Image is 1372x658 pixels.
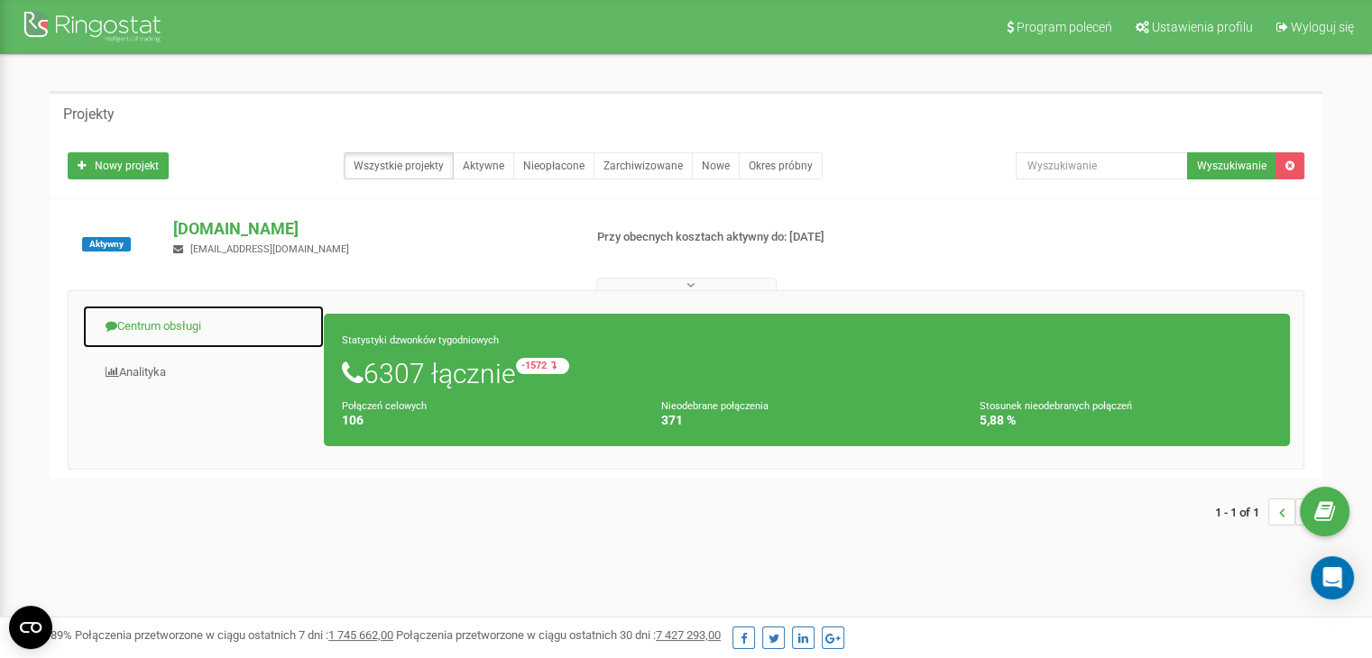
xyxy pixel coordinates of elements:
[594,152,693,179] a: Zarchiwizowane
[82,237,131,251] span: Aktywny
[1215,498,1268,525] span: 1 - 1 of 1
[63,106,115,123] h5: Projekty
[980,400,1132,412] small: Stosunek nieodebranych połączeń
[342,414,634,427] h4: 106
[9,606,52,649] button: Open CMP widget
[82,351,325,395] a: Analityka
[739,152,823,179] a: Okres próbny
[516,358,569,374] small: -1572
[68,152,169,179] a: Nowy projekt
[344,152,454,179] a: Wszystkie projekty
[1215,480,1322,544] nav: ...
[1291,20,1354,34] span: Wyloguj się
[1017,20,1112,34] span: Program poleceń
[692,152,740,179] a: Nowe
[661,414,953,427] h4: 371
[453,152,514,179] a: Aktywne
[342,334,499,346] small: Statystyki dzwonków tygodniowych
[1016,152,1188,179] input: Wyszukiwanie
[396,628,721,642] span: Połączenia przetworzone w ciągu ostatnich 30 dni :
[1152,20,1253,34] span: Ustawienia profilu
[342,358,1272,388] h1: 6307 łącznie
[190,243,349,255] span: [EMAIL_ADDRESS][DOMAIN_NAME]
[82,305,325,349] a: Centrum obsługi
[513,152,594,179] a: Nieopłacone
[328,628,393,642] u: 1 745 662,00
[1187,152,1276,179] button: Wyszukiwanie
[597,229,886,246] p: Przy obecnych kosztach aktywny do: [DATE]
[1311,556,1354,599] div: Open Intercom Messenger
[656,628,721,642] u: 7 427 293,00
[980,414,1272,427] h4: 5,88 %
[661,400,769,412] small: Nieodebrane połączenia
[75,628,393,642] span: Połączenia przetworzone w ciągu ostatnich 7 dni :
[342,400,427,412] small: Połączeń celowych
[173,217,567,241] p: [DOMAIN_NAME]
